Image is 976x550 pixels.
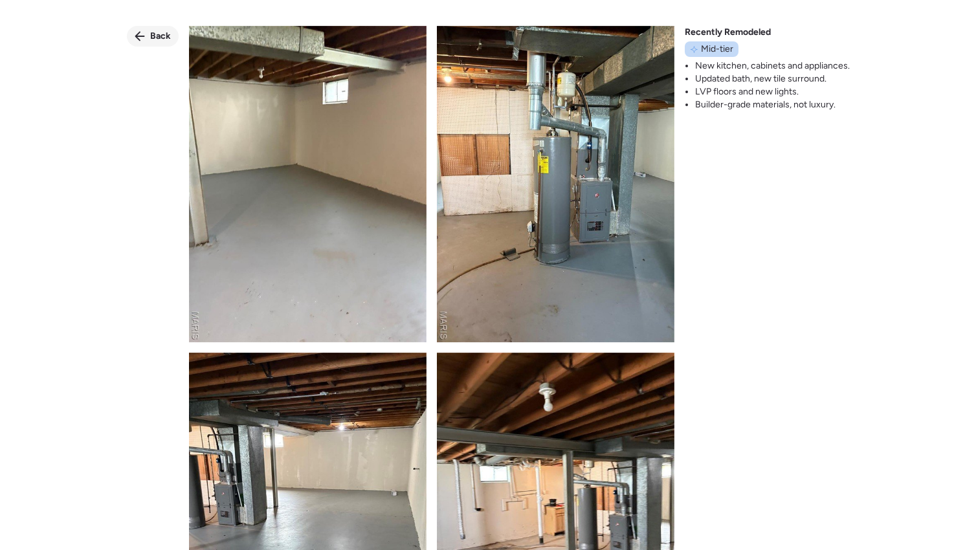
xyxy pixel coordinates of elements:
span: Mid-tier [701,43,733,56]
span: Recently Remodeled [685,26,771,39]
img: product [189,26,427,342]
li: LVP floors and new lights. [695,85,850,98]
img: product [437,26,674,342]
span: Back [150,30,171,43]
li: Builder-grade materials, not luxury. [695,98,850,111]
li: Updated bath, new tile surround. [695,72,850,85]
li: New kitchen, cabinets and appliances. [695,60,850,72]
